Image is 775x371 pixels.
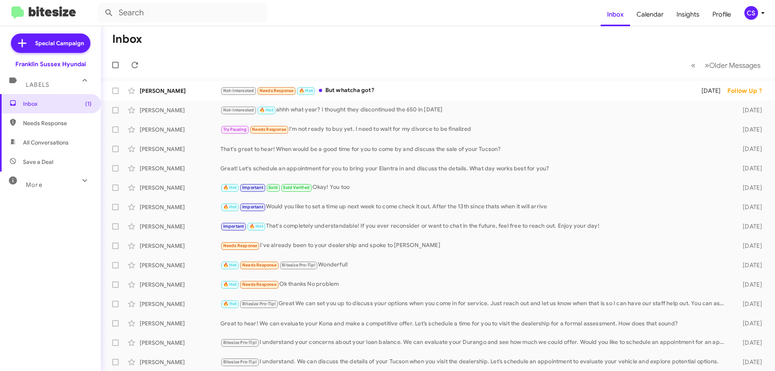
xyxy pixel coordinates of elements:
span: Bitesize Pro-Tip! [223,359,257,365]
div: [DATE] [730,281,769,289]
div: Wonderful! [220,260,730,270]
div: [PERSON_NAME] [140,164,220,172]
div: [DATE] [730,339,769,347]
div: [DATE] [730,184,769,192]
span: Special Campaign [35,39,84,47]
div: But whatcha got? [220,86,691,95]
span: More [26,181,42,189]
div: [DATE] [730,106,769,114]
span: Bitesize Pro-Tip! [223,340,257,345]
span: Needs Response [23,119,92,127]
div: I'm not ready to buy yet. I need to wait for my divorce to be finalized [220,125,730,134]
div: Ok thanks No problem [220,280,730,289]
div: Great We can set you up to discuss your options when you come in for service. Just reach out and ... [220,299,730,308]
div: [PERSON_NAME] [140,184,220,192]
span: 🔥 Hot [223,204,237,210]
span: Not-Interested [223,88,254,93]
input: Search [98,3,267,23]
span: Labels [26,81,49,88]
div: [PERSON_NAME] [140,222,220,231]
div: CS [744,6,758,20]
span: Needs Response [223,243,258,248]
span: Needs Response [242,282,276,287]
div: Would you like to set a time up next week to come check it out. After the 13th since thats when i... [220,202,730,212]
span: 🔥 Hot [223,301,237,306]
span: Important [223,224,244,229]
div: [PERSON_NAME] [140,106,220,114]
a: Special Campaign [11,34,90,53]
div: [DATE] [730,126,769,134]
div: [PERSON_NAME] [140,281,220,289]
span: Older Messages [709,61,760,70]
span: Needs Response [260,88,294,93]
a: Calendar [630,3,670,26]
a: Inbox [601,3,630,26]
div: ahhh what year? I thought they discontinued the 650 in [DATE] [220,105,730,115]
a: Profile [706,3,737,26]
div: [DATE] [730,164,769,172]
div: I understand your concerns about your loan balance. We can evaluate your Durango and see how much... [220,338,730,347]
div: Great to hear! We can evaluate your Kona and make a competitive offer. Let’s schedule a time for ... [220,319,730,327]
span: « [691,60,695,70]
div: [PERSON_NAME] [140,319,220,327]
div: [PERSON_NAME] [140,358,220,366]
div: [DATE] [730,358,769,366]
nav: Page navigation example [687,57,765,73]
div: [DATE] [730,261,769,269]
div: [DATE] [691,87,727,95]
div: [PERSON_NAME] [140,203,220,211]
span: Sold Verified [283,185,310,190]
span: 🔥 Hot [223,262,237,268]
span: Inbox [23,100,92,108]
span: Important [242,185,263,190]
span: » [705,60,709,70]
div: I've already been to your dealership and spoke to [PERSON_NAME] [220,241,730,250]
div: Franklin Sussex Hyundai [15,60,86,68]
span: Important [242,204,263,210]
div: [PERSON_NAME] [140,300,220,308]
span: All Conversations [23,138,69,147]
div: That's great to hear! When would be a good time for you to come by and discuss the sale of your T... [220,145,730,153]
div: [DATE] [730,203,769,211]
div: That's completely understandable! If you ever reconsider or want to chat in the future, feel free... [220,222,730,231]
div: [DATE] [730,145,769,153]
div: [DATE] [730,300,769,308]
span: Needs Response [242,262,276,268]
a: Insights [670,3,706,26]
span: (1) [85,100,92,108]
div: [DATE] [730,319,769,327]
span: Sold [268,185,278,190]
button: Next [700,57,765,73]
button: CS [737,6,766,20]
div: [PERSON_NAME] [140,145,220,153]
span: 🔥 Hot [223,282,237,287]
span: 🔥 Hot [249,224,263,229]
span: 🔥 Hot [260,107,273,113]
div: I understand. We can discuss the details of your Tucson when you visit the dealership. Let’s sche... [220,357,730,367]
div: [PERSON_NAME] [140,339,220,347]
span: Bitesize Pro-Tip! [242,301,276,306]
div: Great! Let's schedule an appointment for you to bring your Elantra in and discuss the details. Wh... [220,164,730,172]
span: Bitesize Pro-Tip! [282,262,315,268]
span: 🔥 Hot [299,88,313,93]
div: [DATE] [730,242,769,250]
span: Not-Interested [223,107,254,113]
div: Follow Up ? [727,87,769,95]
span: Try Pausing [223,127,247,132]
div: [PERSON_NAME] [140,126,220,134]
span: 🔥 Hot [223,185,237,190]
h1: Inbox [112,33,142,46]
span: Save a Deal [23,158,53,166]
div: [DATE] [730,222,769,231]
div: [PERSON_NAME] [140,87,220,95]
div: [PERSON_NAME] [140,242,220,250]
div: Okay! You too [220,183,730,192]
button: Previous [686,57,700,73]
span: Needs Response [252,127,286,132]
div: [PERSON_NAME] [140,261,220,269]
